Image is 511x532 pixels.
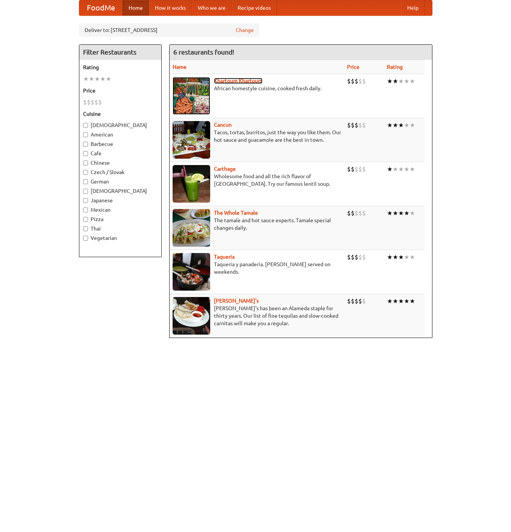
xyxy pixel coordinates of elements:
[94,75,100,83] li: ★
[351,297,355,305] li: $
[347,64,359,70] a: Price
[393,297,398,305] li: ★
[214,166,236,172] a: Carthage
[358,77,362,85] li: $
[393,209,398,217] li: ★
[214,210,258,216] a: The Whole Tamale
[87,98,91,106] li: $
[409,165,415,173] li: ★
[173,217,341,232] p: The tamale and hot sauce experts. Tamale special changes daily.
[358,209,362,217] li: $
[393,165,398,173] li: ★
[214,254,235,260] a: Taqueria
[91,98,94,106] li: $
[398,77,404,85] li: ★
[398,209,404,217] li: ★
[83,123,88,128] input: [DEMOGRAPHIC_DATA]
[409,209,415,217] li: ★
[83,187,158,195] label: [DEMOGRAPHIC_DATA]
[358,297,362,305] li: $
[83,159,158,167] label: Chinese
[83,189,88,194] input: [DEMOGRAPHIC_DATA]
[387,253,393,261] li: ★
[409,77,415,85] li: ★
[355,165,358,173] li: $
[404,77,409,85] li: ★
[83,197,158,204] label: Japanese
[89,75,94,83] li: ★
[404,121,409,129] li: ★
[83,236,88,241] input: Vegetarian
[355,253,358,261] li: $
[387,209,393,217] li: ★
[401,0,425,15] a: Help
[398,121,404,129] li: ★
[362,121,366,129] li: $
[214,298,259,304] a: [PERSON_NAME]'s
[214,122,232,128] b: Cancun
[83,151,88,156] input: Cafe
[398,253,404,261] li: ★
[173,165,210,203] img: carthage.jpg
[173,49,234,56] ng-pluralize: 6 restaurants found!
[123,0,149,15] a: Home
[351,253,355,261] li: $
[149,0,192,15] a: How it works
[362,165,366,173] li: $
[173,253,210,291] img: taqueria.jpg
[409,253,415,261] li: ★
[83,64,158,71] h5: Rating
[83,206,158,214] label: Mexican
[83,142,88,147] input: Barbecue
[398,165,404,173] li: ★
[355,77,358,85] li: $
[192,0,232,15] a: Who we are
[351,77,355,85] li: $
[83,234,158,242] label: Vegetarian
[79,0,123,15] a: FoodMe
[404,165,409,173] li: ★
[83,87,158,94] h5: Price
[173,305,341,327] p: [PERSON_NAME]'s has been an Alameda staple for thirty years. Our list of fine tequilas and slow-c...
[83,179,88,184] input: German
[387,297,393,305] li: ★
[362,77,366,85] li: $
[355,209,358,217] li: $
[83,131,158,138] label: American
[362,253,366,261] li: $
[83,215,158,223] label: Pizza
[83,121,158,129] label: [DEMOGRAPHIC_DATA]
[83,168,158,176] label: Czech / Slovak
[83,208,88,212] input: Mexican
[358,253,362,261] li: $
[393,77,398,85] li: ★
[83,75,89,83] li: ★
[351,165,355,173] li: $
[173,261,341,276] p: Taqueria y panaderia. [PERSON_NAME] served on weekends.
[100,75,106,83] li: ★
[393,121,398,129] li: ★
[358,165,362,173] li: $
[387,121,393,129] li: ★
[83,132,88,137] input: American
[83,178,158,185] label: German
[355,297,358,305] li: $
[393,253,398,261] li: ★
[347,297,351,305] li: $
[351,121,355,129] li: $
[83,110,158,118] h5: Cuisine
[83,198,88,203] input: Japanese
[83,98,87,106] li: $
[94,98,98,106] li: $
[355,121,358,129] li: $
[106,75,111,83] li: ★
[173,64,187,70] a: Name
[232,0,277,15] a: Recipe videos
[83,150,158,157] label: Cafe
[173,297,210,335] img: pedros.jpg
[387,77,393,85] li: ★
[404,209,409,217] li: ★
[83,217,88,222] input: Pizza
